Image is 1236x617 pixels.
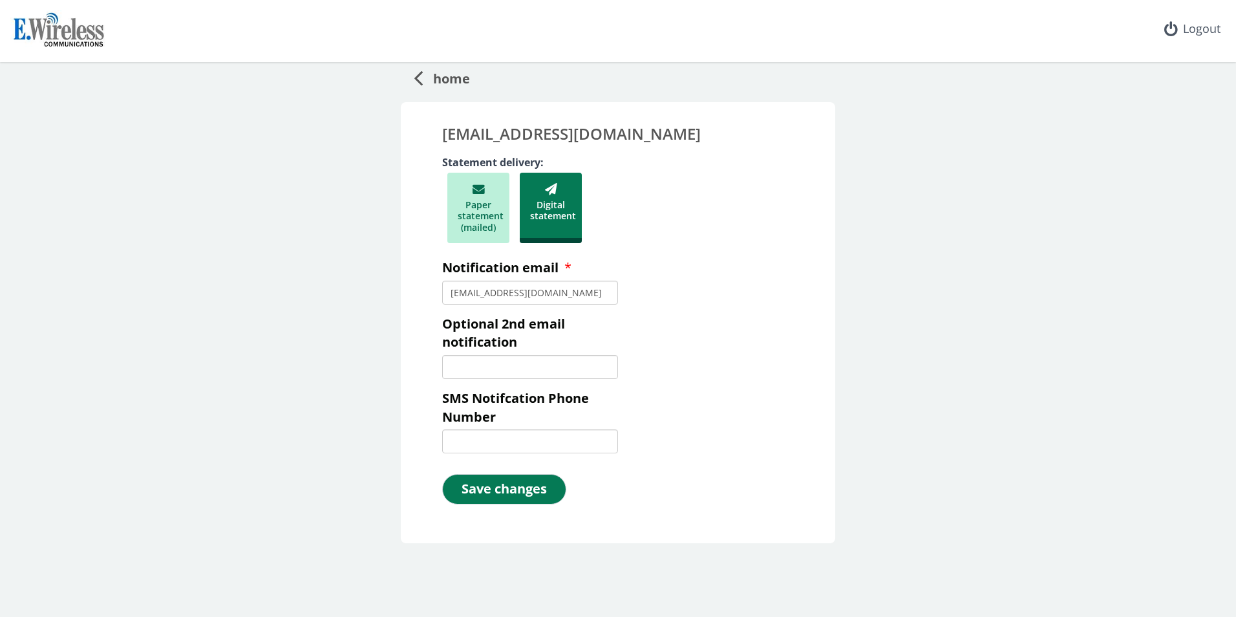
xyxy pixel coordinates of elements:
div: Paper statement (mailed) [447,173,509,244]
span: Optional 2nd email notification [442,315,565,351]
button: Save changes [442,474,566,504]
div: [EMAIL_ADDRESS][DOMAIN_NAME] [442,123,794,145]
span: SMS Notifcation Phone Number [442,389,589,426]
span: home [423,65,470,89]
div: Digital statement [520,173,582,244]
span: Notification email [442,259,559,276]
span: Statement delivery: [442,155,549,169]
